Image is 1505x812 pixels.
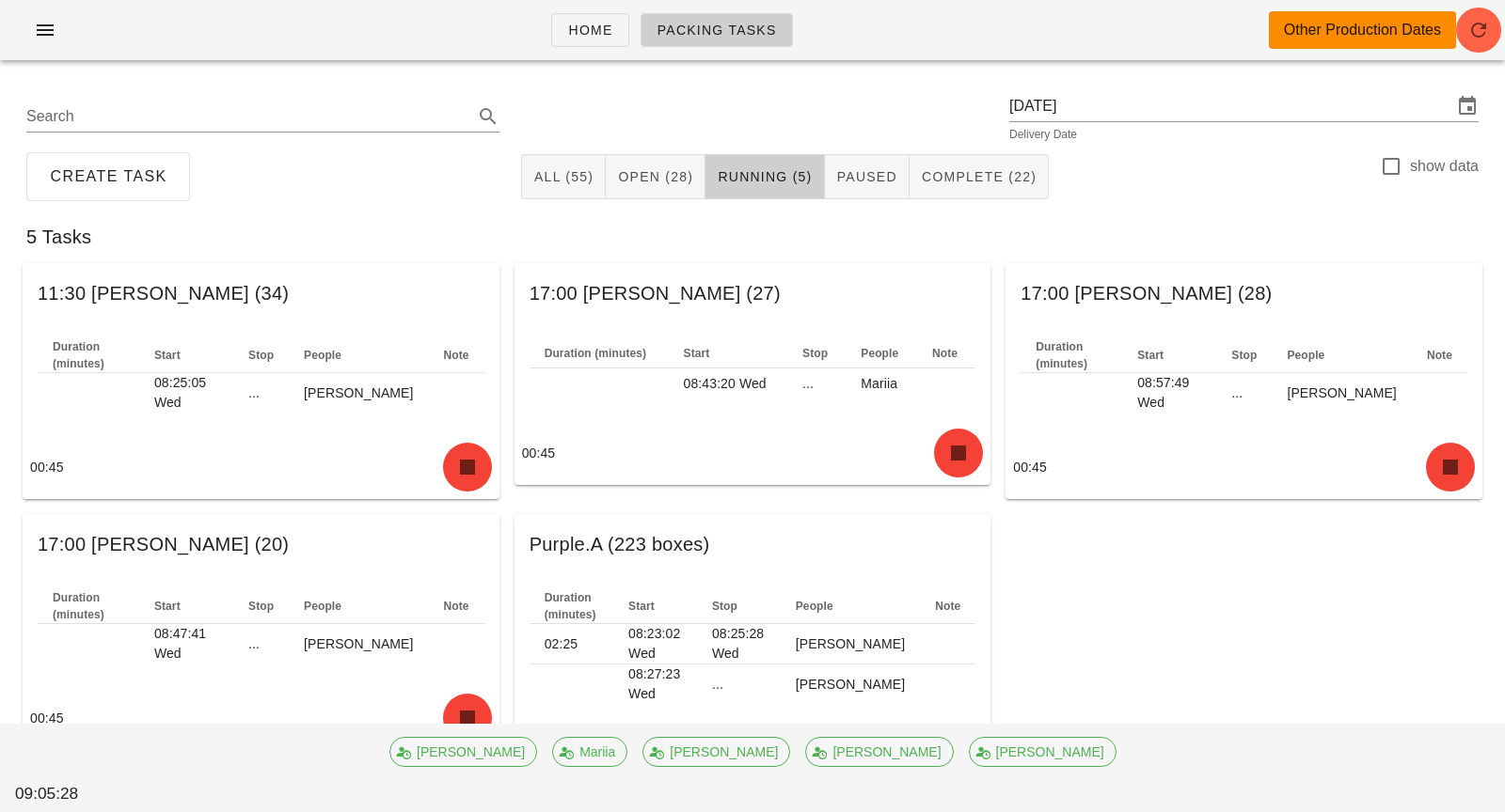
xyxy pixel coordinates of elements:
td: ... [697,664,781,704]
button: Running (5) [705,154,824,199]
td: 08:57:49 Wed [1122,373,1216,413]
span: All (55) [533,169,594,184]
span: [PERSON_NAME] [655,738,778,766]
button: Complete (22) [910,154,1049,199]
button: All (55) [521,154,606,199]
span: [PERSON_NAME] [402,738,525,766]
th: Note [429,338,484,373]
td: [PERSON_NAME] [289,373,428,413]
div: 17:00 [PERSON_NAME] (20) [23,514,499,574]
td: [PERSON_NAME] [781,664,920,704]
div: Purple.A (223 boxes) [515,514,991,574]
span: Mariia [564,738,615,766]
span: [PERSON_NAME] [980,738,1103,766]
th: Duration (minutes) [530,589,613,624]
th: Stop [697,589,781,624]
th: Start [613,589,697,624]
span: Paused [836,169,897,184]
th: Duration (minutes) [38,589,139,624]
span: Complete (22) [921,169,1037,184]
button: Create Task [26,152,190,201]
th: Stop [233,338,289,373]
th: Note [1412,338,1467,373]
td: 08:23:02 Wed [613,624,697,664]
td: Mariia [846,368,917,398]
td: [PERSON_NAME] [289,624,428,664]
th: Duration (minutes) [1021,338,1122,373]
span: [PERSON_NAME] [817,738,941,766]
th: Start [1122,338,1216,373]
th: Start [139,338,233,373]
td: ... [233,624,289,664]
td: 08:27:23 Wed [613,664,697,704]
th: Note [920,589,975,624]
div: Delivery Date [1009,129,1479,140]
button: Paused [825,154,910,199]
th: People [781,589,920,624]
div: 00:45 [23,435,499,499]
span: Home [567,23,612,38]
td: 08:25:28 Wed [697,624,781,664]
a: Home [551,13,628,47]
th: Stop [787,338,846,368]
span: Create Task [49,168,167,185]
th: Stop [1216,338,1272,373]
span: Running (5) [717,169,812,184]
div: 17:00 [PERSON_NAME] (28) [1006,263,1482,323]
td: ... [1216,373,1272,413]
div: 11:30 [PERSON_NAME] (34) [23,263,499,323]
th: Start [669,338,788,368]
button: Open (28) [606,154,705,199]
td: 02:25 [530,624,613,664]
th: Duration (minutes) [38,338,139,373]
div: 00:45 [515,421,991,485]
span: Open (28) [617,169,693,184]
div: 00:45 [23,686,499,750]
span: Packing Tasks [657,23,777,38]
td: [PERSON_NAME] [781,624,920,664]
div: 00:45 [1006,435,1482,499]
div: 17:00 [PERSON_NAME] (27) [515,263,991,323]
th: People [846,338,917,368]
th: People [289,338,428,373]
th: Note [429,589,484,624]
th: Duration (minutes) [530,338,669,368]
a: Packing Tasks [641,13,793,47]
th: Start [139,589,233,624]
div: 09:05:28 [11,778,135,810]
th: Note [917,338,975,368]
div: Other Production Dates [1284,19,1441,41]
td: [PERSON_NAME] [1272,373,1411,413]
td: ... [233,373,289,413]
td: 08:25:05 Wed [139,373,233,413]
td: 08:43:20 Wed [669,368,788,398]
label: show data [1410,157,1479,176]
th: People [289,589,428,624]
td: ... [787,368,846,398]
th: People [1272,338,1411,373]
td: 08:47:41 Wed [139,624,233,664]
th: Stop [233,589,289,624]
div: 5 Tasks [11,207,1494,267]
